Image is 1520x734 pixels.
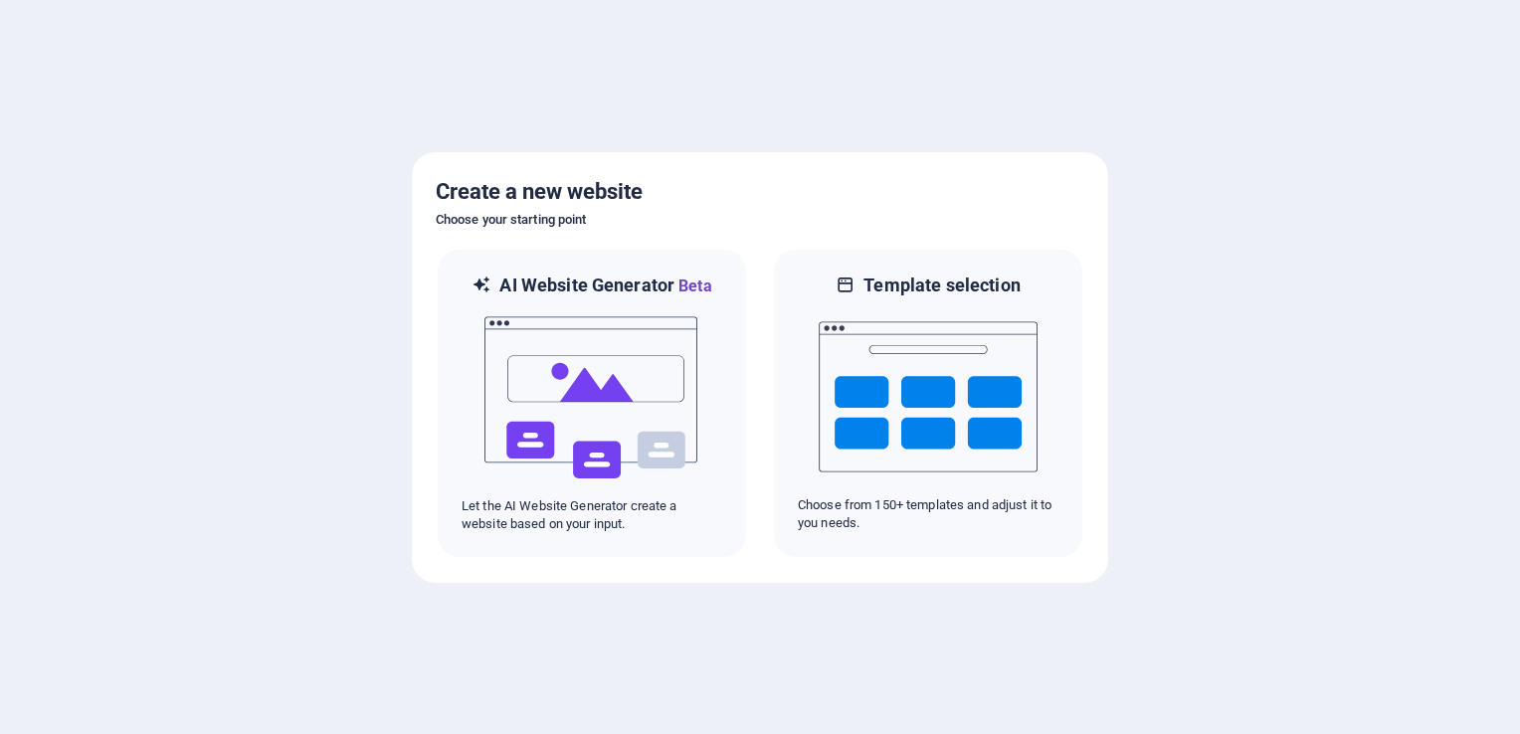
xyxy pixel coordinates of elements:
div: AI Website GeneratorBetaaiLet the AI Website Generator create a website based on your input. [436,248,748,559]
img: ai [482,298,701,497]
h6: Template selection [863,274,1020,297]
span: Beta [674,276,712,295]
h6: AI Website Generator [499,274,711,298]
p: Let the AI Website Generator create a website based on your input. [462,497,722,533]
h6: Choose your starting point [436,208,1084,232]
p: Choose from 150+ templates and adjust it to you needs. [798,496,1058,532]
div: Template selectionChoose from 150+ templates and adjust it to you needs. [772,248,1084,559]
h5: Create a new website [436,176,1084,208]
